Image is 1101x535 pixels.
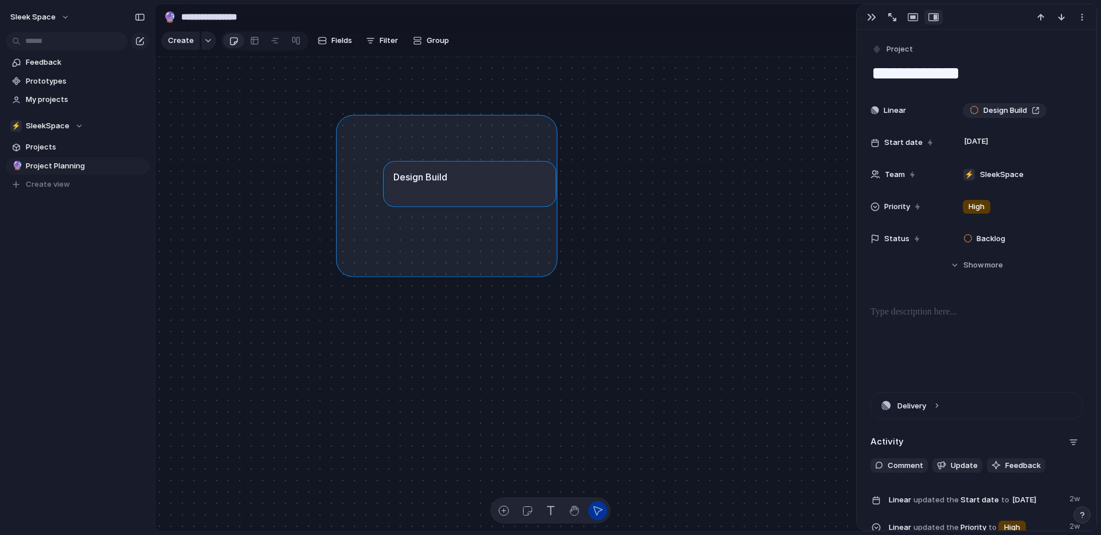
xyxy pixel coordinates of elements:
span: Linear [889,522,911,533]
span: Filter [380,35,398,46]
span: [DATE] [961,135,991,148]
button: Update [932,458,982,473]
span: Create [168,35,194,46]
span: 2w [1069,491,1083,505]
button: 🔮 [161,8,179,26]
span: Update [951,460,978,471]
div: ⚡ [10,120,22,132]
button: Feedback [987,458,1045,473]
div: 🔮 [163,9,176,25]
span: Linear [889,494,911,506]
button: 🔮 [10,160,22,172]
span: Start date [889,491,1063,508]
a: Design Build [963,103,1047,118]
a: My projects [6,91,149,108]
h2: Activity [870,435,904,449]
span: High [969,201,985,213]
span: SleekSpace [980,169,1024,180]
span: Projects [26,141,145,153]
button: Project [869,41,916,58]
a: Prototypes [6,73,149,90]
a: Feedback [6,54,149,71]
span: SleekSpace [26,120,69,132]
span: 2w [1069,518,1083,532]
span: Design Build [983,105,1027,116]
span: Fields [331,35,352,46]
button: Fields [313,32,357,50]
button: Sleek Space [5,8,76,26]
span: Prototypes [26,76,145,87]
span: updated the [913,522,959,533]
button: Group [407,32,455,50]
span: more [985,259,1003,271]
span: Group [427,35,449,46]
span: High [1004,522,1020,533]
span: Sleek Space [10,11,56,23]
span: Create view [26,179,70,190]
a: 🔮Project Planning [6,158,149,175]
button: Delivery [871,393,1082,419]
span: My projects [26,94,145,105]
span: to [989,522,997,533]
span: Comment [888,460,923,471]
button: Create view [6,176,149,193]
span: Feedback [1005,460,1041,471]
span: Backlog [977,233,1005,245]
button: Showmore [870,255,1083,276]
a: Projects [6,139,149,156]
span: Priority [884,201,910,213]
button: ⚡SleekSpace [6,117,149,135]
span: Project [887,44,913,55]
span: Feedback [26,57,145,68]
span: Show [963,259,984,271]
button: Create [161,32,200,50]
span: [DATE] [1009,493,1040,507]
button: Comment [870,458,928,473]
span: Start date [884,137,923,148]
span: Project Planning [26,160,145,172]
span: to [1001,494,1009,506]
span: Team [885,169,905,180]
span: Status [884,233,909,245]
div: ⚡ [963,169,975,180]
span: updated the [913,494,959,506]
button: Filter [361,32,403,50]
div: 🔮 [12,159,20,172]
span: Linear [884,105,906,116]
